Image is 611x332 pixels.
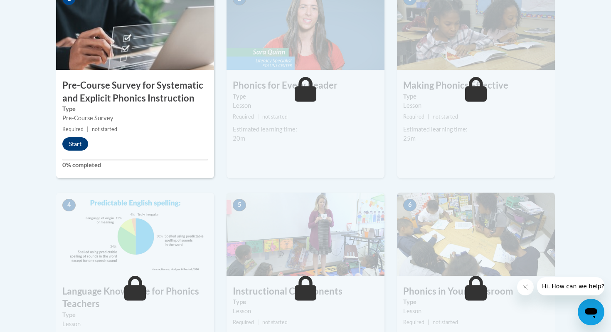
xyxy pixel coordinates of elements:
span: Required [233,319,254,325]
span: not started [262,319,288,325]
label: Type [233,297,378,307]
h3: Phonics for Every Reader [227,79,384,92]
label: Type [403,92,549,101]
label: 0% completed [62,161,208,170]
div: Lesson [233,101,378,110]
span: | [257,114,259,120]
button: Start [62,137,88,151]
span: Required [403,114,424,120]
span: | [87,126,89,132]
span: | [428,114,429,120]
span: 5 [233,199,246,211]
span: 4 [62,199,76,211]
img: Course Image [227,193,384,276]
h3: Phonics in Your Classroom [397,285,555,298]
span: | [428,319,429,325]
h3: Instructional Components [227,285,384,298]
label: Type [403,297,549,307]
span: 25m [403,135,416,142]
div: Lesson [233,307,378,316]
div: Estimated learning time: [233,125,378,134]
img: Course Image [56,193,214,276]
div: Estimated learning time: [403,125,549,134]
label: Type [62,104,208,114]
img: Course Image [397,193,555,276]
div: Lesson [62,320,208,329]
span: not started [433,319,458,325]
span: Required [403,319,424,325]
h3: Making Phonics Effective [397,79,555,92]
span: Required [233,114,254,120]
h3: Language Knowledge for Phonics Teachers [56,285,214,311]
label: Type [62,310,208,320]
label: Type [233,92,378,101]
span: not started [433,114,458,120]
span: 6 [403,199,416,211]
h3: Pre-Course Survey for Systematic and Explicit Phonics Instruction [56,79,214,105]
span: | [257,319,259,325]
span: not started [92,126,117,132]
iframe: Button to launch messaging window [578,299,604,325]
div: Lesson [403,307,549,316]
span: Required [62,126,84,132]
iframe: Close message [517,279,534,295]
div: Lesson [403,101,549,110]
span: 20m [233,135,245,142]
div: Pre-Course Survey [62,114,208,123]
span: not started [262,114,288,120]
iframe: Message from company [537,277,604,295]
